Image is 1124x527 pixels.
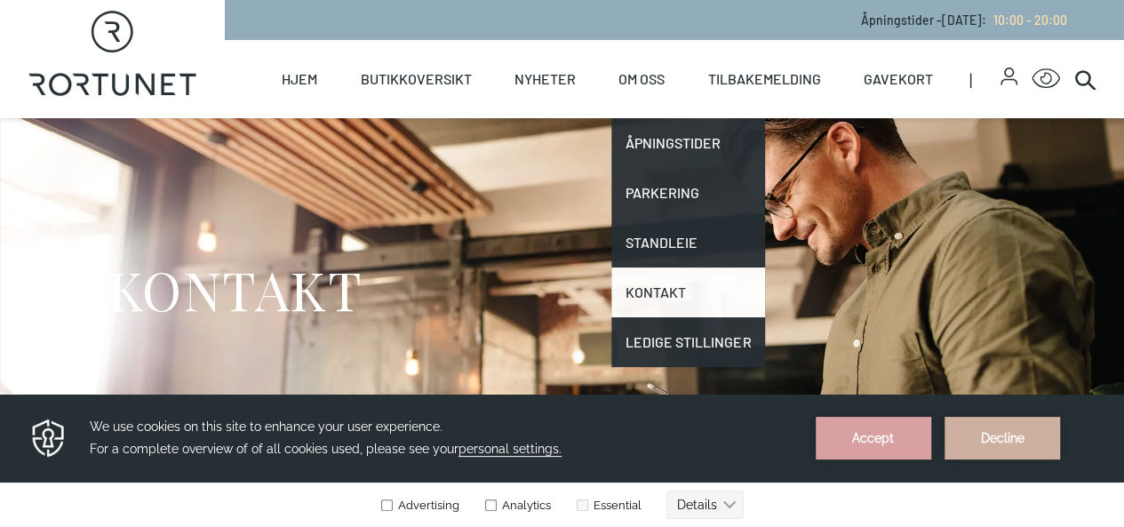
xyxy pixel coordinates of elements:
[29,22,68,65] img: Privacy reminder
[361,40,472,118] a: Butikkoversikt
[677,103,717,117] text: Details
[282,40,317,118] a: Hjem
[611,168,765,218] a: Parkering
[816,22,931,65] button: Accept
[611,118,765,168] a: Åpningstider
[618,40,665,118] a: Om oss
[861,11,1067,29] p: Åpningstider - [DATE] :
[482,104,551,117] label: Analytics
[380,104,459,117] label: Advertising
[90,21,793,66] h3: We use cookies on this site to enhance your user experience. For a complete overview of of all co...
[864,40,933,118] a: Gavekort
[577,105,588,116] input: Essential
[708,40,821,118] a: Tilbakemelding
[611,267,765,317] a: Kontakt
[666,96,744,124] button: Details
[458,47,562,62] span: personal settings.
[969,40,1000,118] span: |
[514,40,576,118] a: Nyheter
[1032,65,1060,93] button: Open Accessibility Menu
[485,105,497,116] input: Analytics
[573,104,642,117] label: Essential
[381,105,393,116] input: Advertising
[986,12,1067,28] a: 10:00 - 20:00
[611,218,765,267] a: Standleie
[945,22,1060,65] button: Decline
[611,317,765,367] a: Ledige stillinger
[108,256,363,323] h1: KONTAKT
[993,12,1067,28] span: 10:00 - 20:00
